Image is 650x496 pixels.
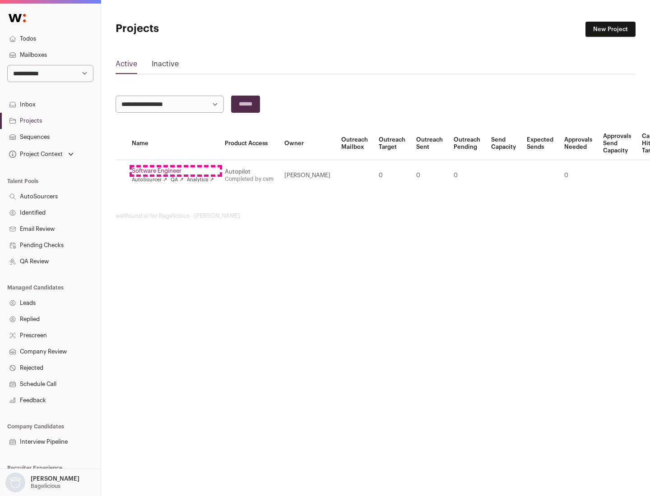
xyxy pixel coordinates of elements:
[448,127,486,160] th: Outreach Pending
[559,160,598,191] td: 0
[225,168,274,175] div: Autopilot
[598,127,636,160] th: Approvals Send Capacity
[225,176,274,182] a: Completed by csm
[486,127,521,160] th: Send Capacity
[219,127,279,160] th: Product Access
[132,176,167,184] a: AutoSourcer ↗
[411,127,448,160] th: Outreach Sent
[187,176,214,184] a: Analytics ↗
[31,475,79,482] p: [PERSON_NAME]
[4,9,31,27] img: Wellfound
[585,22,636,37] a: New Project
[116,22,289,36] h1: Projects
[132,167,214,175] a: Software Engineer
[126,127,219,160] th: Name
[336,127,373,160] th: Outreach Mailbox
[521,127,559,160] th: Expected Sends
[116,59,137,73] a: Active
[279,127,336,160] th: Owner
[373,160,411,191] td: 0
[559,127,598,160] th: Approvals Needed
[411,160,448,191] td: 0
[7,151,63,158] div: Project Context
[373,127,411,160] th: Outreach Target
[448,160,486,191] td: 0
[4,473,81,492] button: Open dropdown
[5,473,25,492] img: nopic.png
[7,148,75,161] button: Open dropdown
[171,176,183,184] a: QA ↗
[152,59,179,73] a: Inactive
[31,482,60,490] p: Bagelicious
[116,212,636,220] footer: wellfound:ai for Bagelicious - [PERSON_NAME]
[279,160,336,191] td: [PERSON_NAME]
